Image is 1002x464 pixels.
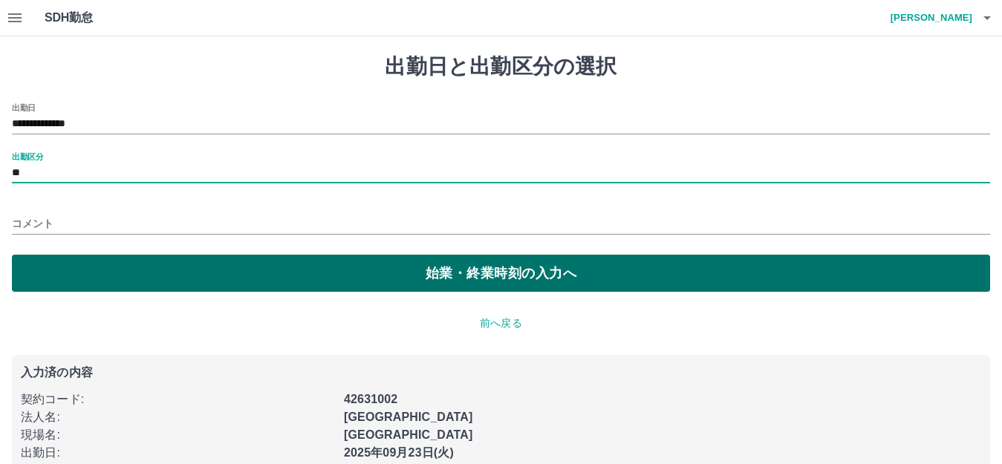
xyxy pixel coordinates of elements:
[344,428,473,441] b: [GEOGRAPHIC_DATA]
[344,446,454,459] b: 2025年09月23日(火)
[21,444,335,462] p: 出勤日 :
[12,54,990,79] h1: 出勤日と出勤区分の選択
[344,411,473,423] b: [GEOGRAPHIC_DATA]
[21,408,335,426] p: 法人名 :
[344,393,397,405] b: 42631002
[12,316,990,331] p: 前へ戻る
[21,426,335,444] p: 現場名 :
[21,391,335,408] p: 契約コード :
[21,367,981,379] p: 入力済の内容
[12,151,43,162] label: 出勤区分
[12,102,36,113] label: 出勤日
[12,255,990,292] button: 始業・終業時刻の入力へ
